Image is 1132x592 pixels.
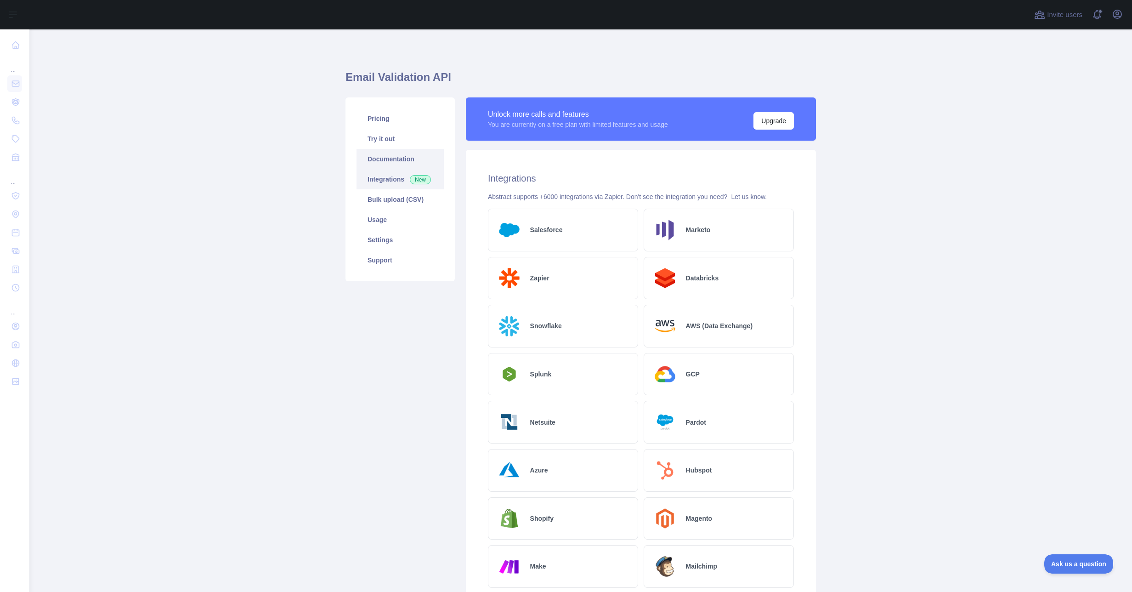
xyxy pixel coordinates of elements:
h2: Magento [686,514,713,523]
a: Documentation [357,149,444,169]
img: Logo [496,553,523,580]
img: Logo [651,505,679,532]
img: Logo [496,216,523,244]
h2: Azure [530,466,548,475]
h2: Integrations [488,172,794,185]
div: ... [7,298,22,316]
a: Support [357,250,444,270]
img: Logo [496,313,523,340]
span: New [410,175,431,184]
a: Pricing [357,108,444,129]
img: Logo [496,364,523,384]
img: Logo [651,313,679,340]
h2: Hubspot [686,466,712,475]
h2: Marketo [686,225,711,234]
div: Unlock more calls and features [488,109,668,120]
img: Logo [651,553,679,580]
img: Logo [496,409,523,436]
iframe: Toggle Customer Support [1044,554,1114,574]
img: Logo [496,265,523,292]
a: Usage [357,210,444,230]
img: Logo [496,505,523,532]
a: Let us know. [731,193,767,200]
span: Invite users [1047,10,1082,20]
h2: Make [530,562,546,571]
a: Try it out [357,129,444,149]
h2: Mailchimp [686,562,717,571]
div: You are currently on a free plan with limited features and usage [488,120,668,129]
h2: Shopify [530,514,554,523]
h2: Splunk [530,370,552,379]
h2: Databricks [686,273,719,283]
a: Integrations New [357,169,444,189]
img: Logo [651,216,679,244]
button: Upgrade [753,112,794,130]
div: ... [7,167,22,186]
h2: Zapier [530,273,549,283]
h2: Salesforce [530,225,563,234]
img: Logo [651,409,679,436]
img: Logo [651,265,679,292]
img: Logo [651,457,679,484]
h2: Pardot [686,418,706,427]
h2: AWS (Data Exchange) [686,321,753,330]
a: Bulk upload (CSV) [357,189,444,210]
h2: Netsuite [530,418,555,427]
h2: Snowflake [530,321,562,330]
a: Settings [357,230,444,250]
div: Abstract supports +6000 integrations via Zapier. Don't see the integration you need? [488,192,794,201]
img: Logo [651,361,679,388]
h2: GCP [686,370,700,379]
h1: Email Validation API [345,70,816,92]
button: Invite users [1032,7,1084,22]
img: Logo [496,457,523,484]
div: ... [7,55,22,74]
